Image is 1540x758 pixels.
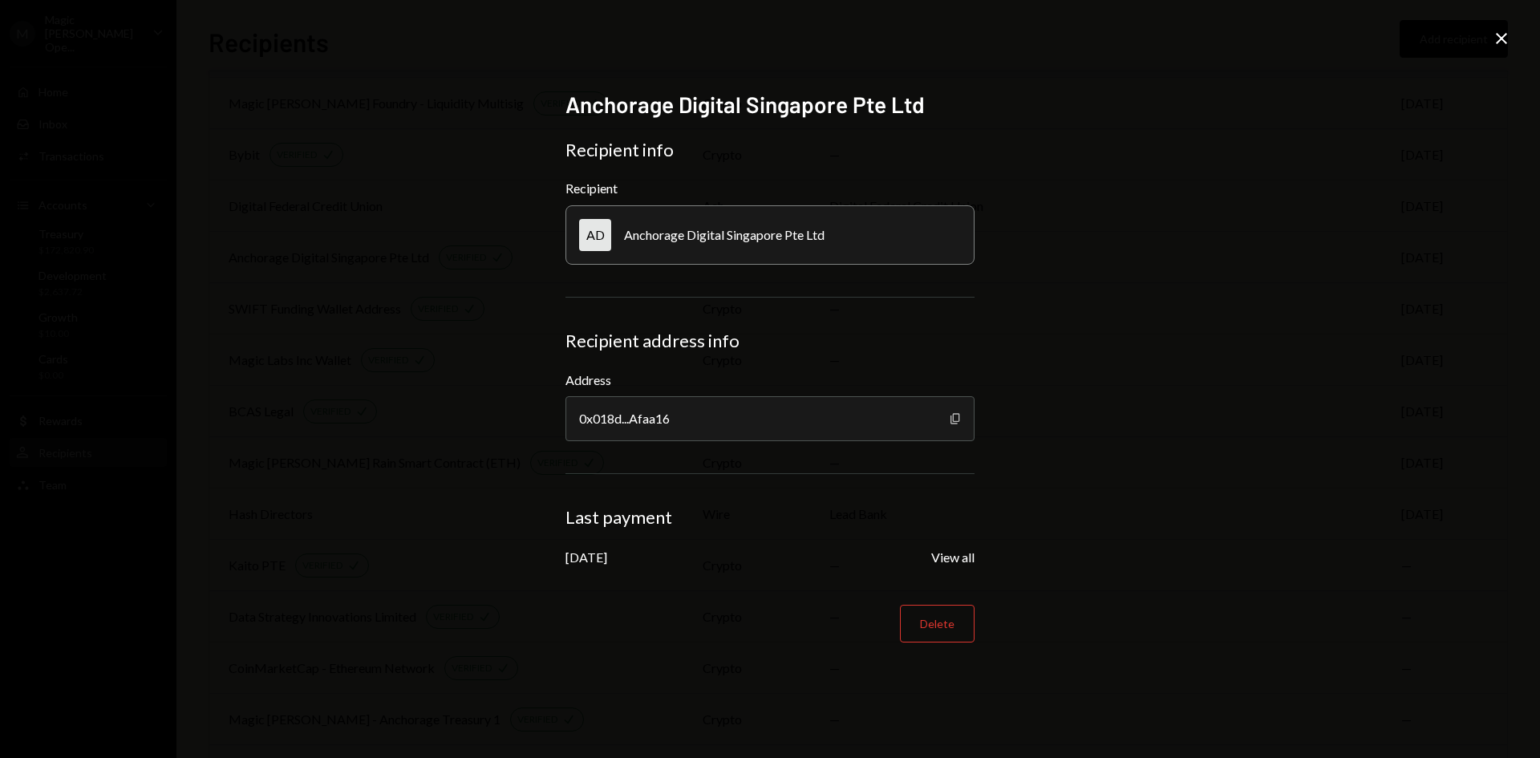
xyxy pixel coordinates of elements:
[565,371,975,390] label: Address
[565,396,975,441] div: 0x018d...Afaa16
[565,180,975,196] div: Recipient
[565,549,607,565] div: [DATE]
[565,89,975,120] h2: Anchorage Digital Singapore Pte Ltd
[565,139,975,161] div: Recipient info
[579,219,611,251] div: AD
[565,506,975,529] div: Last payment
[931,549,975,566] button: View all
[900,605,975,642] button: Delete
[565,330,975,352] div: Recipient address info
[624,227,825,242] div: Anchorage Digital Singapore Pte Ltd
